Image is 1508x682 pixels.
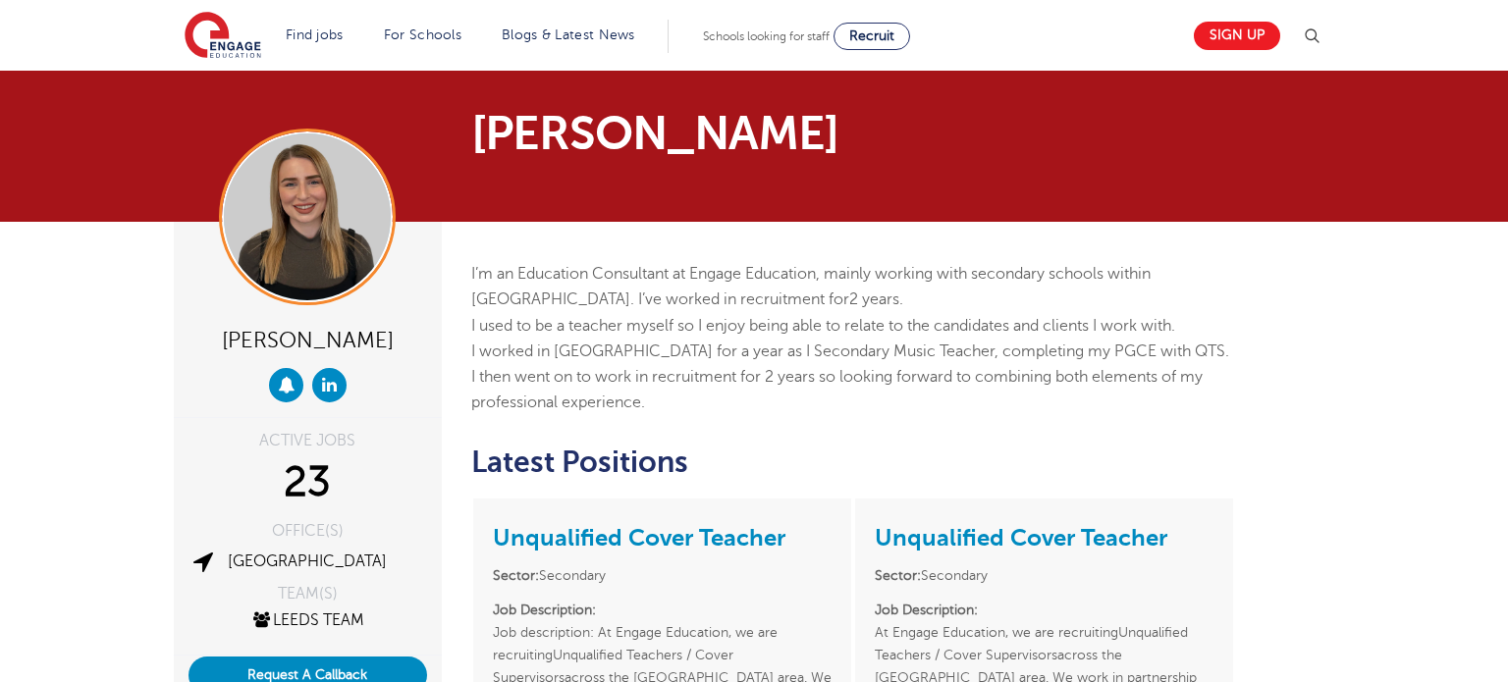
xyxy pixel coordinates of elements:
h2: Latest Positions [471,446,1236,479]
strong: Job Description: [875,603,978,617]
a: Find jobs [286,27,344,42]
a: Recruit [834,23,910,50]
a: Blogs & Latest News [502,27,635,42]
div: [PERSON_NAME] [188,320,427,358]
div: TEAM(S) [188,586,427,602]
li: Secondary [493,564,832,587]
a: Unqualified Cover Teacher [493,524,785,551]
span: I worked in [GEOGRAPHIC_DATA] for a year as I Secondary Music Teacher, completing my PGCE with QT... [471,342,1229,412]
li: Secondary [875,564,1213,587]
div: 23 [188,458,427,507]
span: I used to be a teacher myself so I enjoy being able to relate to the candidates and clients I wor... [471,317,1175,335]
strong: Job Description: [493,603,596,617]
div: ACTIVE JOBS [188,433,427,448]
strong: Sector: [493,568,539,583]
div: OFFICE(S) [188,523,427,539]
strong: Sector: [875,568,921,583]
a: Sign up [1194,22,1280,50]
span: Schools looking for staff [703,29,830,43]
a: Leeds Team [250,611,364,629]
a: For Schools [384,27,461,42]
span: I’m an Education Consultant at Engage Education, mainly working with secondary schools within [GE... [471,265,1151,308]
span: 2 years. [849,290,903,308]
img: Engage Education [185,12,261,61]
span: Recruit [849,28,894,43]
h1: [PERSON_NAME] [471,110,938,157]
a: Unqualified Cover Teacher [875,524,1167,551]
a: [GEOGRAPHIC_DATA] [228,552,387,570]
